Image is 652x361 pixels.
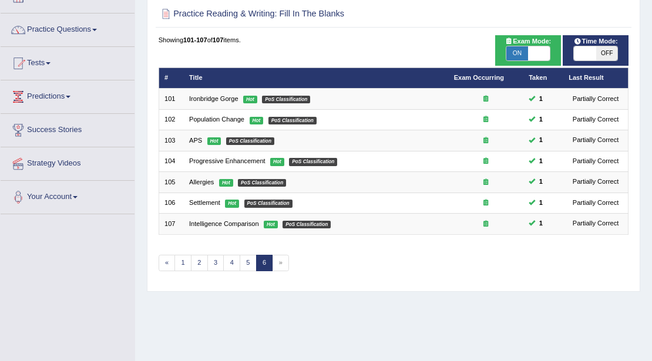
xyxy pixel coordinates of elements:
span: » [273,255,290,271]
a: Success Stories [1,114,135,143]
a: Settlement [189,199,220,206]
div: Partially Correct [569,94,623,104]
a: Predictions [1,80,135,110]
div: Partially Correct [569,218,623,229]
div: Partially Correct [569,135,623,146]
span: You can still take this question [535,114,546,125]
em: PoS Classification [268,117,317,124]
td: 106 [159,193,184,213]
a: Ironbridge Gorge [189,95,238,102]
a: Progressive Enhancement [189,157,265,164]
a: Your Account [1,181,135,210]
td: 107 [159,214,184,234]
em: PoS Classification [244,200,293,207]
a: 2 [191,255,208,271]
td: 104 [159,151,184,171]
em: Hot [243,96,257,103]
a: 3 [207,255,224,271]
div: Showing of items. [159,35,629,45]
div: Partially Correct [569,114,623,125]
div: Partially Correct [569,177,623,187]
em: PoS Classification [283,221,331,228]
a: Tests [1,47,135,76]
a: 1 [174,255,191,271]
em: Hot [270,158,284,166]
div: Exam occurring question [454,198,518,208]
span: You can still take this question [535,135,546,146]
span: OFF [596,46,618,60]
span: Time Mode: [570,36,621,47]
a: Strategy Videos [1,147,135,177]
a: Practice Questions [1,14,135,43]
em: Hot [219,179,233,187]
div: Exam occurring question [454,115,518,124]
h2: Practice Reading & Writing: Fill In The Blanks [159,6,450,22]
span: ON [506,46,528,60]
span: You can still take this question [535,94,546,104]
div: Exam occurring question [454,157,518,166]
em: PoS Classification [262,96,310,103]
em: PoS Classification [238,179,286,187]
span: Exam Mode: [501,36,555,47]
div: Exam occurring question [454,178,518,187]
a: APS [189,137,202,144]
a: Intelligence Comparison [189,220,259,227]
td: 103 [159,130,184,151]
a: 6 [256,255,273,271]
div: Partially Correct [569,198,623,208]
span: You can still take this question [535,198,546,208]
em: Hot [250,117,264,124]
span: You can still take this question [535,156,546,167]
a: « [159,255,176,271]
td: 102 [159,109,184,130]
div: Exam occurring question [454,220,518,229]
em: PoS Classification [226,137,274,145]
em: Hot [225,200,239,207]
a: 4 [223,255,240,271]
div: Show exams occurring in exams [495,35,561,66]
th: Last Result [563,68,629,88]
div: Partially Correct [569,156,623,167]
a: Exam Occurring [454,74,504,81]
em: PoS Classification [289,158,337,166]
th: Title [184,68,449,88]
td: 105 [159,172,184,193]
a: Allergies [189,178,214,185]
b: 101-107 [183,36,207,43]
th: # [159,68,184,88]
em: Hot [207,137,221,145]
th: Taken [523,68,563,88]
b: 107 [213,36,223,43]
a: Population Change [189,116,244,123]
td: 101 [159,89,184,109]
a: 5 [240,255,257,271]
div: Exam occurring question [454,136,518,146]
span: You can still take this question [535,177,546,187]
div: Exam occurring question [454,95,518,104]
em: Hot [264,221,278,228]
span: You can still take this question [535,218,546,229]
